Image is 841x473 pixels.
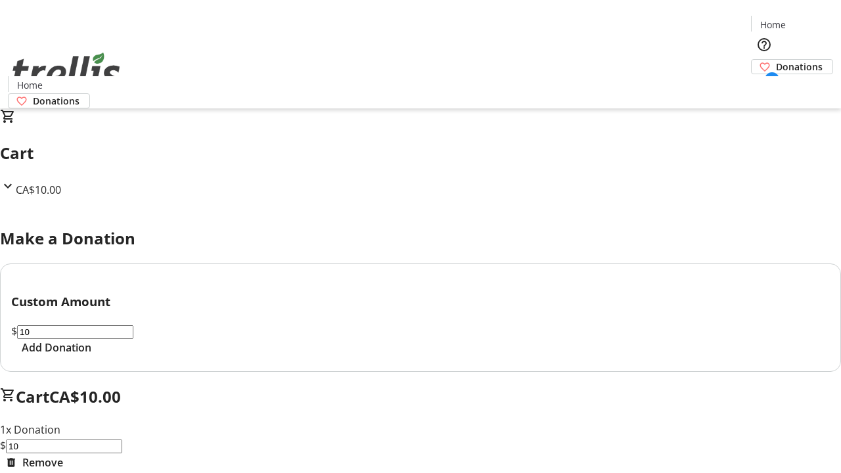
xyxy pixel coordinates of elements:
a: Home [9,78,51,92]
span: Add Donation [22,340,91,355]
span: Remove [22,455,63,470]
span: Donations [33,94,80,108]
span: CA$10.00 [49,386,121,407]
span: $ [11,324,17,338]
span: Donations [776,60,823,74]
img: Orient E2E Organization rStvEu4mao's Logo [8,38,125,104]
span: CA$10.00 [16,183,61,197]
input: Donation Amount [6,439,122,453]
a: Donations [8,93,90,108]
button: Add Donation [11,340,102,355]
span: Home [17,78,43,92]
button: Help [751,32,777,58]
a: Home [752,18,794,32]
span: Home [760,18,786,32]
h3: Custom Amount [11,292,830,311]
a: Donations [751,59,833,74]
button: Cart [751,74,777,101]
input: Donation Amount [17,325,133,339]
